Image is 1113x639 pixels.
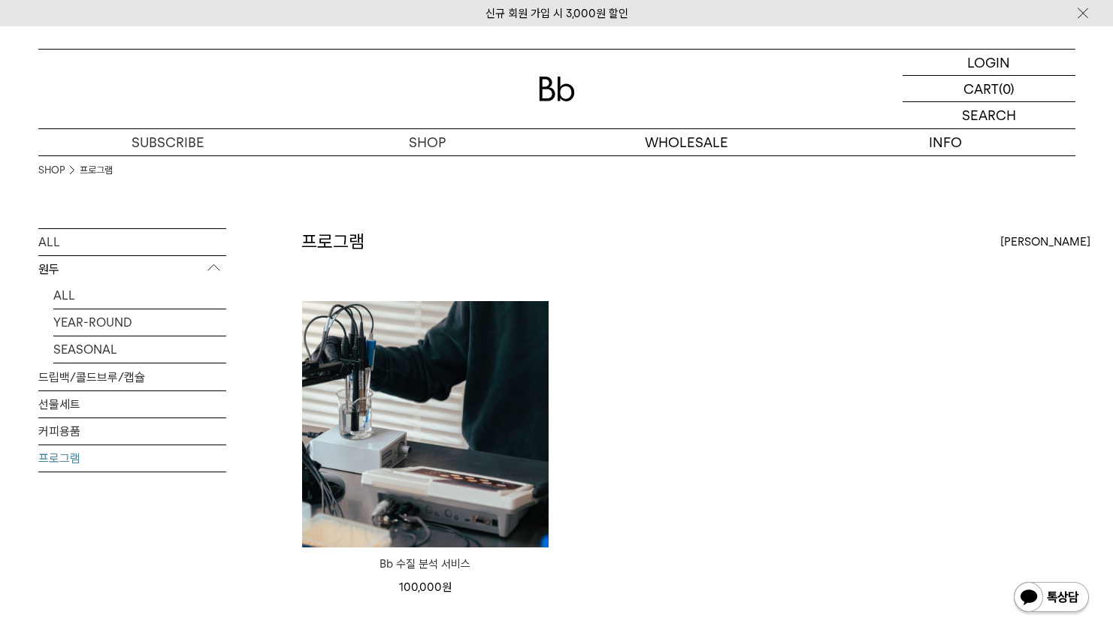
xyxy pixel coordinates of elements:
[38,418,226,445] a: 커피용품
[816,129,1075,155] p: INFO
[539,77,575,101] img: 로고
[301,229,364,255] h2: 프로그램
[53,309,226,336] a: YEAR-ROUND
[38,229,226,255] a: ALL
[80,163,113,178] a: 프로그램
[38,445,226,472] a: 프로그램
[903,76,1075,102] a: CART (0)
[962,102,1016,128] p: SEARCH
[967,50,1010,75] p: LOGIN
[557,129,816,155] p: WHOLESALE
[38,391,226,417] a: 선물세트
[963,76,999,101] p: CART
[302,301,549,547] img: Bb 수질 분석 서비스
[298,129,557,155] a: SHOP
[38,163,65,178] a: SHOP
[485,7,628,20] a: 신규 회원 가입 시 3,000원 할인
[1000,233,1090,251] span: [PERSON_NAME]
[38,364,226,390] a: 드립백/콜드브루/캡슐
[903,50,1075,76] a: LOGIN
[1012,580,1090,616] img: 카카오톡 채널 1:1 채팅 버튼
[399,580,452,594] span: 100,000
[38,129,298,155] a: SUBSCRIBE
[38,256,226,283] p: 원두
[53,282,226,309] a: ALL
[442,580,452,594] span: 원
[53,336,226,363] a: SEASONAL
[999,76,1015,101] p: (0)
[302,555,549,573] a: Bb 수질 분석 서비스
